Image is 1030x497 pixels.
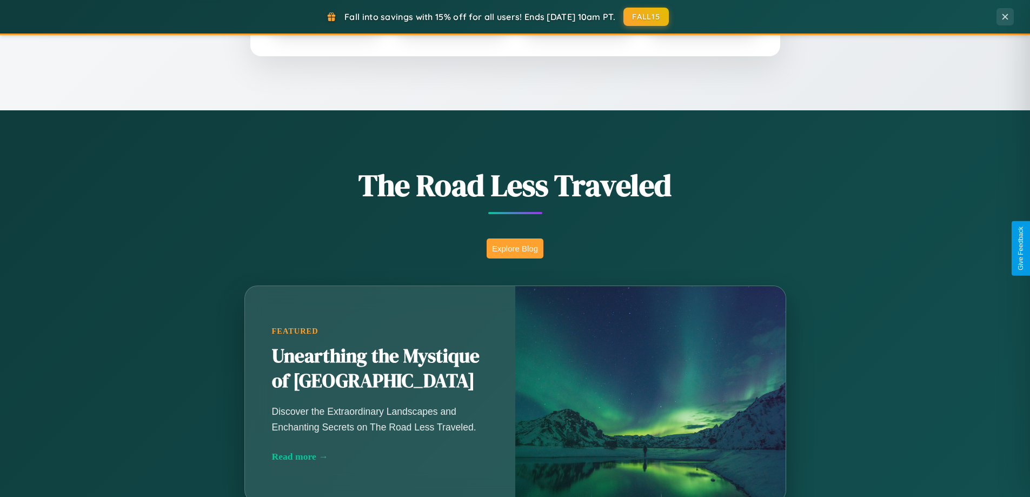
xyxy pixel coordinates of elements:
span: Fall into savings with 15% off for all users! Ends [DATE] 10am PT. [344,11,615,22]
div: Featured [272,327,488,336]
div: Read more → [272,451,488,462]
h1: The Road Less Traveled [191,164,840,206]
div: Give Feedback [1017,227,1025,270]
h2: Unearthing the Mystique of [GEOGRAPHIC_DATA] [272,344,488,394]
button: FALL15 [623,8,669,26]
button: Explore Blog [487,238,543,259]
p: Discover the Extraordinary Landscapes and Enchanting Secrets on The Road Less Traveled. [272,404,488,434]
